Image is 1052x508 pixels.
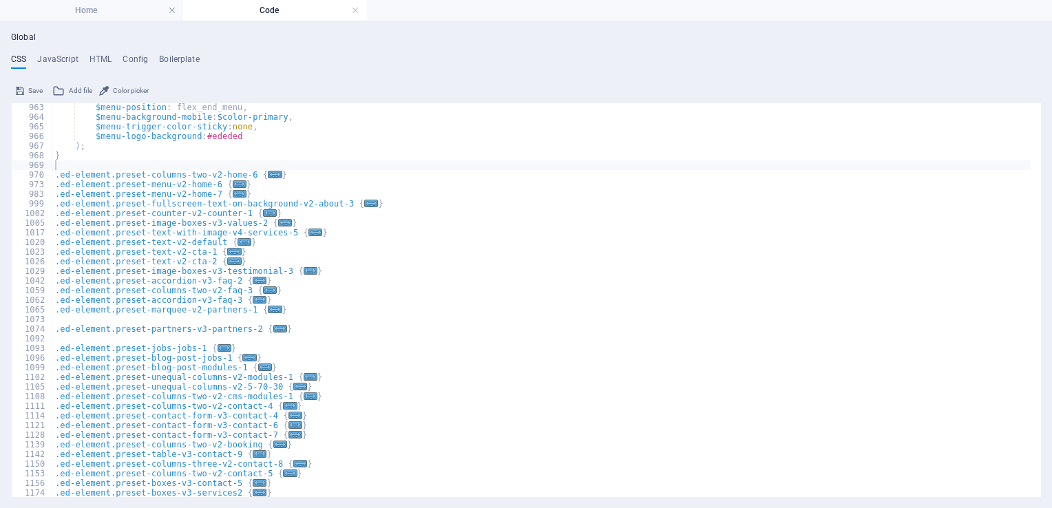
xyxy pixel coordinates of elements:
[12,170,53,180] div: 970
[12,440,53,449] div: 1139
[218,344,231,352] span: ...
[12,488,53,498] div: 1174
[273,325,287,332] span: ...
[304,267,317,275] span: ...
[12,160,53,170] div: 969
[69,83,92,99] span: Add file
[50,83,94,99] button: Add file
[12,334,53,343] div: 1092
[268,306,282,313] span: ...
[288,421,302,429] span: ...
[37,54,78,70] h4: JavaScript
[12,103,53,112] div: 963
[12,421,53,430] div: 1121
[12,324,53,334] div: 1074
[308,229,322,236] span: ...
[12,478,53,488] div: 1156
[268,171,282,178] span: ...
[12,411,53,421] div: 1114
[258,363,272,371] span: ...
[288,431,302,438] span: ...
[12,131,53,141] div: 966
[283,402,297,410] span: ...
[304,373,317,381] span: ...
[12,112,53,122] div: 964
[12,209,53,218] div: 1002
[253,489,266,496] span: ...
[12,257,53,266] div: 1026
[273,441,287,448] span: ...
[12,363,53,372] div: 1099
[12,199,53,209] div: 999
[233,180,246,188] span: ...
[227,257,241,265] span: ...
[253,450,266,458] span: ...
[12,372,53,382] div: 1102
[12,430,53,440] div: 1128
[12,189,53,199] div: 983
[253,277,266,284] span: ...
[263,286,277,294] span: ...
[159,54,200,70] h4: Boilerplate
[12,305,53,315] div: 1065
[12,266,53,276] div: 1029
[12,218,53,228] div: 1005
[12,449,53,459] div: 1142
[12,237,53,247] div: 1020
[253,479,266,487] span: ...
[283,469,297,477] span: ...
[12,459,53,469] div: 1150
[11,54,26,70] h4: CSS
[288,412,302,419] span: ...
[293,383,307,390] span: ...
[278,219,292,226] span: ...
[11,32,36,43] h4: Global
[12,276,53,286] div: 1042
[12,392,53,401] div: 1108
[12,122,53,131] div: 965
[28,83,43,99] span: Save
[12,469,53,478] div: 1153
[12,382,53,392] div: 1105
[12,151,53,160] div: 968
[14,83,45,99] button: Save
[253,296,266,304] span: ...
[227,248,241,255] span: ...
[364,200,378,207] span: ...
[12,141,53,151] div: 967
[12,315,53,324] div: 1073
[233,190,246,198] span: ...
[12,353,53,363] div: 1096
[238,238,251,246] span: ...
[90,54,112,70] h4: HTML
[113,83,149,99] span: Color picker
[12,228,53,237] div: 1017
[183,3,366,18] h4: Code
[12,180,53,189] div: 973
[293,460,307,467] span: ...
[97,83,151,99] button: Color picker
[242,354,256,361] span: ...
[123,54,148,70] h4: Config
[12,247,53,257] div: 1023
[12,295,53,305] div: 1062
[263,209,277,217] span: ...
[12,286,53,295] div: 1059
[12,343,53,353] div: 1093
[304,392,317,400] span: ...
[12,401,53,411] div: 1111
